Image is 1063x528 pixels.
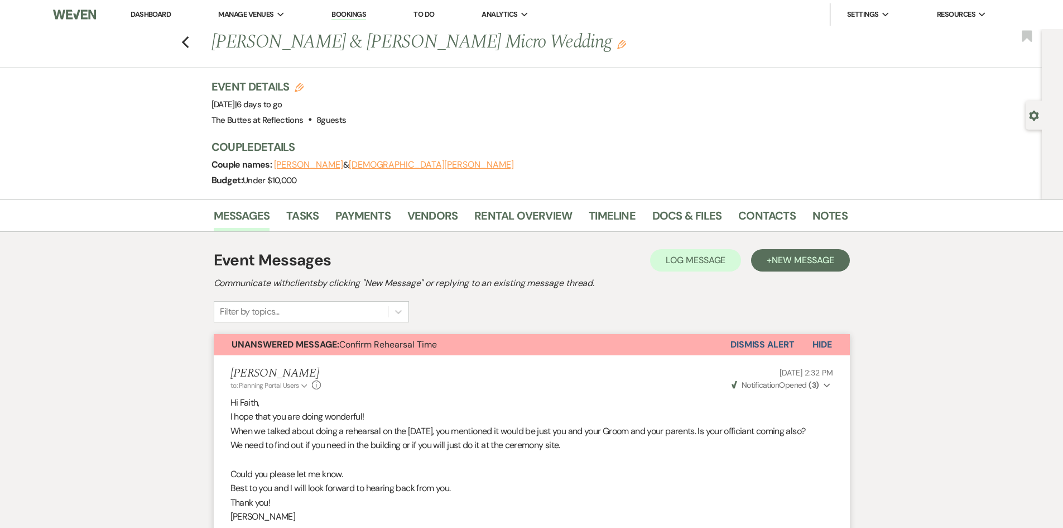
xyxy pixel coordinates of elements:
[474,207,572,231] a: Rental Overview
[220,305,280,318] div: Filter by topics...
[230,510,833,524] p: [PERSON_NAME]
[211,159,274,170] span: Couple names:
[652,207,722,231] a: Docs & Files
[937,9,975,20] span: Resources
[730,379,833,391] button: NotificationOpened (3)
[772,254,834,266] span: New Message
[53,3,95,26] img: Weven Logo
[407,207,458,231] a: Vendors
[230,410,833,424] p: I hope that you are doing wonderful!
[812,207,848,231] a: Notes
[274,159,514,170] span: &
[742,380,779,390] span: Notification
[335,207,391,231] a: Payments
[211,79,347,94] h3: Event Details
[237,99,282,110] span: 6 days to go
[211,29,711,56] h1: [PERSON_NAME] & [PERSON_NAME] Micro Wedding
[218,9,273,20] span: Manage Venues
[214,277,850,290] h2: Communicate with clients by clicking "New Message" or replying to an existing message thread.
[243,175,297,186] span: Under $10,000
[413,9,434,19] a: To Do
[738,207,796,231] a: Contacts
[812,339,832,350] span: Hide
[230,496,833,510] p: Thank you!
[214,249,331,272] h1: Event Messages
[230,380,310,391] button: to: Planning Portal Users
[795,334,850,355] button: Hide
[232,339,339,350] strong: Unanswered Message:
[230,396,833,410] p: Hi Faith,
[780,368,833,378] span: [DATE] 2:32 PM
[650,249,741,272] button: Log Message
[286,207,319,231] a: Tasks
[617,39,626,49] button: Edit
[230,481,833,496] p: Best to you and I will look forward to hearing back from you.
[666,254,725,266] span: Log Message
[214,334,730,355] button: Unanswered Message:Confirm Rehearsal Time
[589,207,636,231] a: Timeline
[131,9,171,19] a: Dashboard
[482,9,517,20] span: Analytics
[211,99,282,110] span: [DATE]
[847,9,879,20] span: Settings
[230,381,299,390] span: to: Planning Portal Users
[751,249,849,272] button: +New Message
[730,334,795,355] button: Dismiss Alert
[235,99,282,110] span: |
[230,424,833,439] p: When we talked about doing a rehearsal on the [DATE], you mentioned it would be just you and your...
[232,339,437,350] span: Confirm Rehearsal Time
[211,139,836,155] h3: Couple Details
[214,207,270,231] a: Messages
[230,438,833,453] p: We need to find out if you need in the building or if you will just do it at the ceremony site.
[349,160,514,169] button: [DEMOGRAPHIC_DATA][PERSON_NAME]
[211,174,243,186] span: Budget:
[809,380,819,390] strong: ( 3 )
[732,380,819,390] span: Opened
[274,160,343,169] button: [PERSON_NAME]
[230,367,321,380] h5: [PERSON_NAME]
[331,9,366,20] a: Bookings
[211,115,304,126] span: The Buttes at Reflections
[1029,110,1039,120] button: Open lead details
[316,115,347,126] span: 8 guests
[230,467,833,482] p: Could you please let me know.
